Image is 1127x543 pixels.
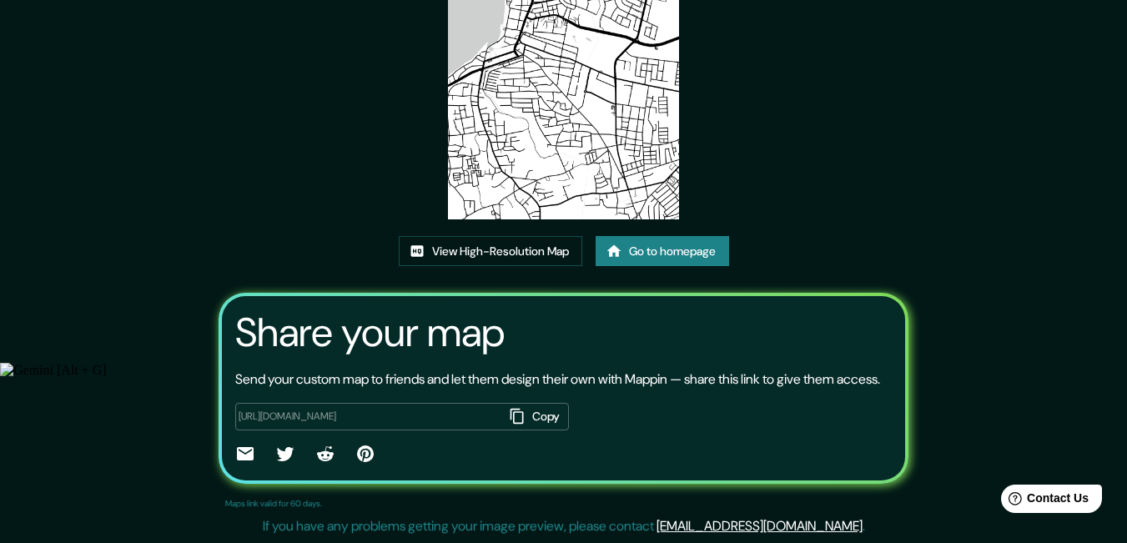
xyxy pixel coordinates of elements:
[657,517,863,535] a: [EMAIL_ADDRESS][DOMAIN_NAME]
[596,236,729,267] a: Go to homepage
[504,403,569,430] button: Copy
[235,370,880,390] p: Send your custom map to friends and let them design their own with Mappin — share this link to gi...
[399,236,582,267] a: View High-Resolution Map
[235,309,505,356] h3: Share your map
[225,497,322,510] p: Maps link valid for 60 days.
[979,478,1109,525] iframe: Help widget launcher
[263,516,865,536] p: If you have any problems getting your image preview, please contact .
